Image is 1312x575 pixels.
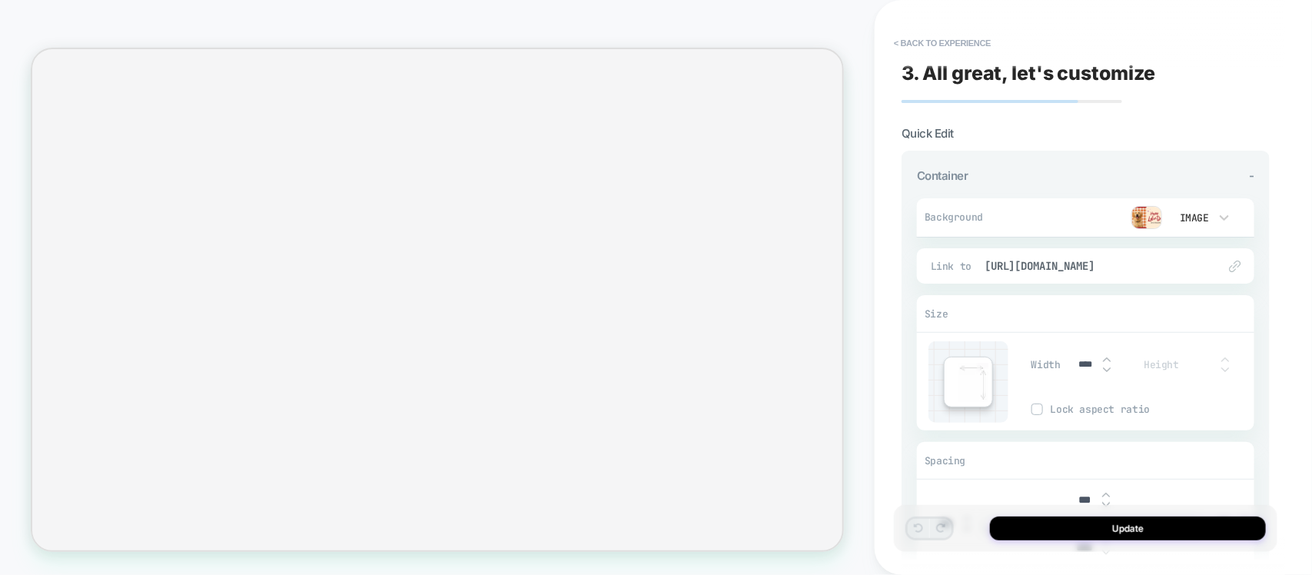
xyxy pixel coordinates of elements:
[925,454,965,467] span: Spacing
[917,168,968,183] span: Container
[1051,403,1254,416] span: Lock aspect ratio
[1103,367,1111,373] img: down
[925,211,1004,224] span: Background
[985,259,1202,273] span: [URL][DOMAIN_NAME]
[1221,357,1229,363] img: up
[902,61,1156,85] span: 3. All great, let's customize
[925,307,948,321] span: Size
[958,363,988,402] img: edit
[1102,502,1110,508] img: down
[1221,367,1229,373] img: down
[1103,357,1111,363] img: up
[1031,358,1061,371] span: Width
[1131,206,1162,229] img: preview
[931,260,977,273] span: Link to
[1102,492,1110,498] img: up
[990,517,1266,540] button: Update
[1229,261,1241,272] img: edit
[902,126,954,141] span: Quick Edit
[886,31,998,55] button: < Back to experience
[1177,211,1209,224] div: Image
[1249,168,1254,183] span: -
